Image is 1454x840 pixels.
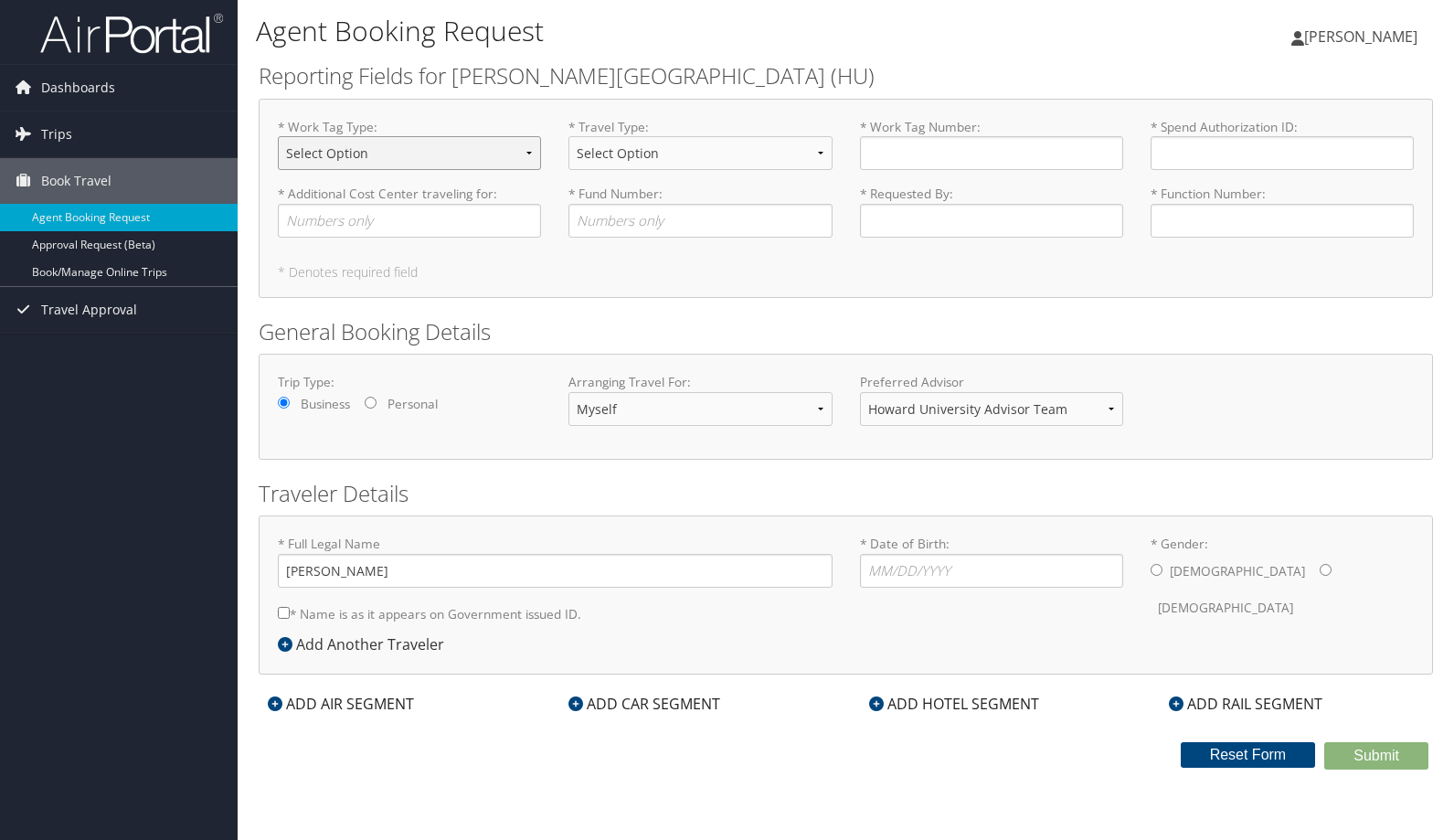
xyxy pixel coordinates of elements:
[1151,185,1414,237] label: * Function Number :
[259,316,1433,347] h2: General Booking Details
[278,597,581,631] label: * Name is as it appears on Government issued ID.
[1151,118,1414,170] label: * Spend Authorization ID :
[41,287,137,333] span: Travel Approval
[278,136,541,170] select: * Work Tag Type:
[387,395,438,413] label: Personal
[278,373,541,391] label: Trip Type:
[278,204,541,238] input: * Additional Cost Center traveling for:
[1151,204,1414,238] input: * Function Number:
[1181,742,1316,768] button: Reset Form
[41,112,72,157] span: Trips
[41,158,111,204] span: Book Travel
[1160,693,1332,715] div: ADD RAIL SEGMENT
[278,118,541,185] label: * Work Tag Type :
[559,693,729,715] div: ADD CAR SEGMENT
[278,266,1414,279] h5: * Denotes required field
[1151,136,1414,170] input: * Spend Authorization ID:
[1170,554,1305,589] label: [DEMOGRAPHIC_DATA]
[259,693,423,715] div: ADD AIR SEGMENT
[1151,564,1162,576] input: * Gender:[DEMOGRAPHIC_DATA][DEMOGRAPHIC_DATA]
[259,478,1433,509] h2: Traveler Details
[568,136,832,170] select: * Travel Type:
[860,136,1123,170] input: * Work Tag Number:
[1151,535,1414,625] label: * Gender:
[256,12,1043,50] h1: Agent Booking Request
[259,60,1433,91] h2: Reporting Fields for [PERSON_NAME][GEOGRAPHIC_DATA] (HU)
[860,554,1123,588] input: * Date of Birth:
[568,118,832,185] label: * Travel Type :
[301,395,350,413] label: Business
[860,118,1123,170] label: * Work Tag Number :
[278,633,453,655] div: Add Another Traveler
[1324,742,1428,770] button: Submit
[568,373,832,391] label: Arranging Travel For:
[1158,590,1293,625] label: [DEMOGRAPHIC_DATA]
[860,535,1123,587] label: * Date of Birth:
[860,693,1048,715] div: ADD HOTEL SEGMENT
[41,65,115,111] span: Dashboards
[278,607,290,619] input: * Name is as it appears on Government issued ID.
[860,373,1123,391] label: Preferred Advisor
[278,535,833,587] label: * Full Legal Name
[1291,9,1436,64] a: [PERSON_NAME]
[568,185,832,237] label: * Fund Number :
[278,554,833,588] input: * Full Legal Name
[1320,564,1332,576] input: * Gender:[DEMOGRAPHIC_DATA][DEMOGRAPHIC_DATA]
[278,185,541,237] label: * Additional Cost Center traveling for :
[568,204,832,238] input: * Fund Number:
[40,12,223,55] img: airportal-logo.png
[860,204,1123,238] input: * Requested By:
[860,185,1123,237] label: * Requested By :
[1304,27,1417,47] span: [PERSON_NAME]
